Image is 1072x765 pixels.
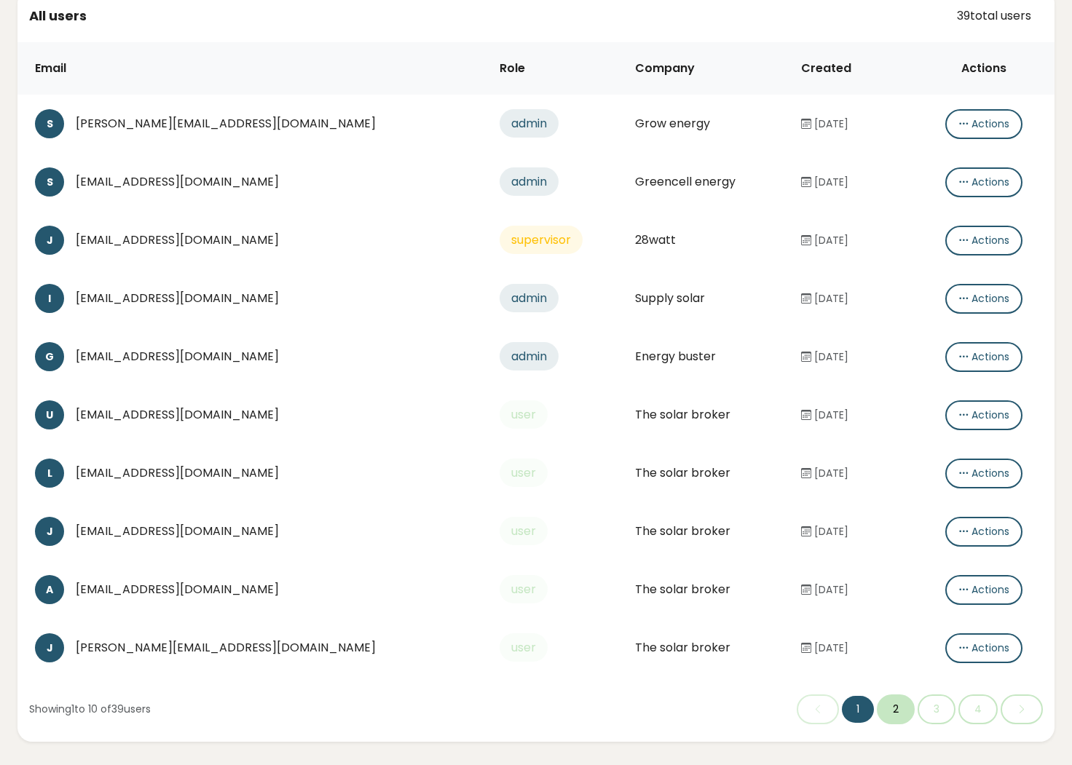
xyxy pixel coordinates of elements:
[945,575,1022,605] button: Actions
[76,406,476,424] div: [EMAIL_ADDRESS][DOMAIN_NAME]
[500,459,548,487] span: user
[789,42,919,95] th: Created
[500,342,559,370] span: admin
[842,696,874,723] button: 1
[801,466,907,481] div: [DATE]
[35,575,64,604] div: A
[945,1,1043,30] span: 39 total users
[801,524,907,539] div: [DATE]
[635,581,779,598] div: The solar broker
[801,175,907,190] div: [DATE]
[35,167,64,197] div: S
[76,231,476,249] div: [EMAIL_ADDRESS][DOMAIN_NAME]
[801,582,907,598] div: [DATE]
[35,400,64,429] div: U
[635,464,779,482] div: The solar broker
[29,702,151,717] div: Showing 1 to 10 of 39 users
[76,115,476,132] div: [PERSON_NAME][EMAIL_ADDRESS][DOMAIN_NAME]
[76,581,476,598] div: [EMAIL_ADDRESS][DOMAIN_NAME]
[918,694,955,724] button: 3
[945,226,1022,255] button: Actions
[801,116,907,132] div: [DATE]
[500,633,548,662] span: user
[76,464,476,482] div: [EMAIL_ADDRESS][DOMAIN_NAME]
[500,167,559,196] span: admin
[945,459,1022,488] button: Actions
[945,167,1022,197] button: Actions
[635,639,779,657] div: The solar broker
[945,400,1022,430] button: Actions
[29,7,922,25] h5: All users
[945,633,1022,663] button: Actions
[635,231,779,249] div: 28watt
[76,173,476,191] div: [EMAIL_ADDRESS][DOMAIN_NAME]
[635,115,779,132] div: Grow energy
[35,517,64,546] div: J
[35,633,64,662] div: J
[500,109,559,138] span: admin
[801,233,907,248] div: [DATE]
[945,342,1022,372] button: Actions
[623,42,790,95] th: Company
[500,575,548,603] span: user
[635,406,779,424] div: The solar broker
[17,42,488,95] th: Email
[76,290,476,307] div: [EMAIL_ADDRESS][DOMAIN_NAME]
[488,42,623,95] th: Role
[500,284,559,312] span: admin
[76,348,476,365] div: [EMAIL_ADDRESS][DOMAIN_NAME]
[76,523,476,540] div: [EMAIL_ADDRESS][DOMAIN_NAME]
[635,348,779,365] div: Energy buster
[500,517,548,545] span: user
[35,226,64,255] div: J
[801,408,907,423] div: [DATE]
[801,641,907,656] div: [DATE]
[35,459,64,488] div: L
[945,284,1022,314] button: Actions
[635,290,779,307] div: Supply solar
[958,694,998,724] button: 4
[877,694,915,724] button: 2
[801,291,907,306] div: [DATE]
[500,226,583,254] span: supervisor
[35,284,64,313] div: I
[35,109,64,138] div: S
[945,517,1022,547] button: Actions
[945,109,1022,139] button: Actions
[76,639,476,657] div: [PERSON_NAME][EMAIL_ADDRESS][DOMAIN_NAME]
[801,349,907,365] div: [DATE]
[635,173,779,191] div: Greencell energy
[919,42,1055,95] th: Actions
[35,342,64,371] div: G
[635,523,779,540] div: The solar broker
[500,400,548,429] span: user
